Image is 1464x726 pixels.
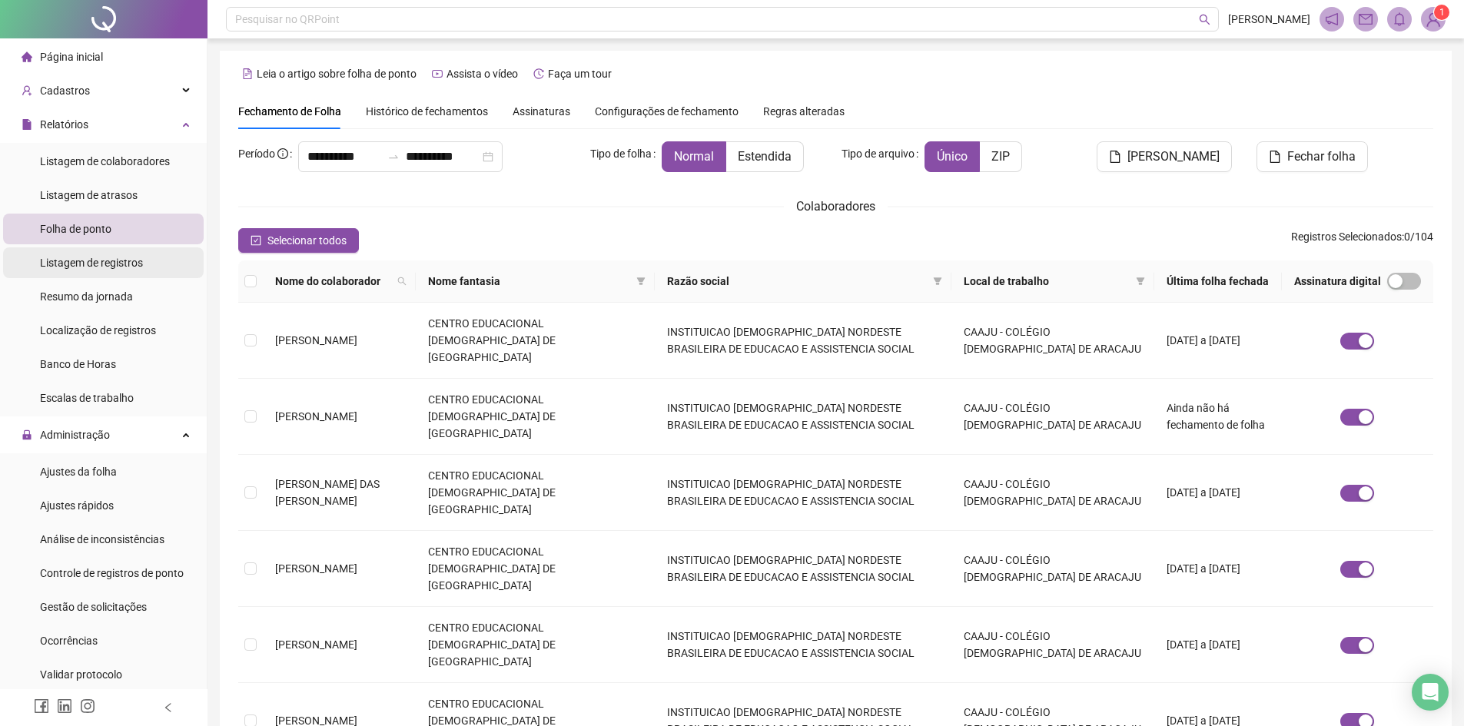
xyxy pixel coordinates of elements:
span: notification [1325,12,1339,26]
span: [PERSON_NAME] [275,562,357,575]
span: Escalas de trabalho [40,392,134,404]
td: [DATE] a [DATE] [1154,531,1282,607]
span: Folha de ponto [40,223,111,235]
span: to [387,151,400,163]
span: lock [22,429,32,440]
span: Fechamento de Folha [238,105,341,118]
span: Leia o artigo sobre folha de ponto [257,68,417,80]
img: 85711 [1422,8,1445,31]
span: filter [633,270,649,293]
td: INSTITUICAO [DEMOGRAPHIC_DATA] NORDESTE BRASILEIRA DE EDUCACAO E ASSISTENCIA SOCIAL [655,379,951,455]
span: left [163,702,174,713]
span: Análise de inconsistências [40,533,164,545]
span: Histórico de fechamentos [366,105,488,118]
span: Listagem de registros [40,257,143,269]
button: [PERSON_NAME] [1097,141,1232,172]
span: Página inicial [40,51,103,63]
span: Único [937,149,968,164]
td: [DATE] a [DATE] [1154,455,1282,531]
span: Ajustes rápidos [40,499,114,512]
span: Assista o vídeo [447,68,518,80]
span: filter [933,277,942,286]
span: Configurações de fechamento [595,106,739,117]
span: home [22,51,32,62]
span: Regras alteradas [763,106,845,117]
td: CENTRO EDUCACIONAL [DEMOGRAPHIC_DATA] DE [GEOGRAPHIC_DATA] [416,379,656,455]
span: Nome fantasia [428,273,631,290]
span: Fechar folha [1287,148,1356,166]
span: Ocorrências [40,635,98,647]
span: filter [1136,277,1145,286]
span: Banco de Horas [40,358,116,370]
span: Período [238,148,275,160]
span: search [394,270,410,293]
td: CAAJU - COLÉGIO [DEMOGRAPHIC_DATA] DE ARACAJU [951,303,1154,379]
span: Tipo de folha [590,145,652,162]
td: CAAJU - COLÉGIO [DEMOGRAPHIC_DATA] DE ARACAJU [951,531,1154,607]
span: Faça um tour [548,68,612,80]
span: youtube [432,68,443,79]
span: filter [930,270,945,293]
button: Selecionar todos [238,228,359,253]
span: ZIP [991,149,1010,164]
span: 1 [1439,7,1445,18]
span: Resumo da jornada [40,290,133,303]
span: Colaboradores [796,199,875,214]
span: [PERSON_NAME] [1228,11,1310,28]
td: CENTRO EDUCACIONAL [DEMOGRAPHIC_DATA] DE [GEOGRAPHIC_DATA] [416,607,656,683]
td: [DATE] a [DATE] [1154,607,1282,683]
span: swap-right [387,151,400,163]
span: filter [636,277,646,286]
span: history [533,68,544,79]
span: file [1269,151,1281,163]
span: facebook [34,698,49,714]
td: INSTITUICAO [DEMOGRAPHIC_DATA] NORDESTE BRASILEIRA DE EDUCACAO E ASSISTENCIA SOCIAL [655,455,951,531]
span: [PERSON_NAME] DAS [PERSON_NAME] [275,478,380,507]
span: Listagem de colaboradores [40,155,170,167]
span: linkedin [57,698,72,714]
span: Local de trabalho [964,273,1130,290]
span: check-square [251,235,261,246]
span: Razão social [667,273,926,290]
span: file [22,119,32,130]
span: search [1199,14,1210,25]
span: mail [1359,12,1373,26]
span: Listagem de atrasos [40,189,138,201]
td: CENTRO EDUCACIONAL [DEMOGRAPHIC_DATA] DE [GEOGRAPHIC_DATA] [416,303,656,379]
span: [PERSON_NAME] [275,334,357,346]
td: INSTITUICAO [DEMOGRAPHIC_DATA] NORDESTE BRASILEIRA DE EDUCACAO E ASSISTENCIA SOCIAL [655,303,951,379]
sup: Atualize o seu contato no menu Meus Dados [1434,5,1449,20]
td: CENTRO EDUCACIONAL [DEMOGRAPHIC_DATA] DE [GEOGRAPHIC_DATA] [416,531,656,607]
span: Normal [674,149,714,164]
span: Registros Selecionados [1291,230,1402,243]
span: search [397,277,407,286]
span: Assinaturas [513,106,570,117]
button: Fechar folha [1257,141,1368,172]
span: Localização de registros [40,324,156,336]
td: CAAJU - COLÉGIO [DEMOGRAPHIC_DATA] DE ARACAJU [951,379,1154,455]
td: INSTITUICAO [DEMOGRAPHIC_DATA] NORDESTE BRASILEIRA DE EDUCACAO E ASSISTENCIA SOCIAL [655,531,951,607]
span: Administração [40,429,110,441]
td: [DATE] a [DATE] [1154,303,1282,379]
td: CAAJU - COLÉGIO [DEMOGRAPHIC_DATA] DE ARACAJU [951,455,1154,531]
span: user-add [22,85,32,96]
span: Selecionar todos [267,232,347,249]
span: [PERSON_NAME] [275,638,357,651]
span: Estendida [738,149,792,164]
span: filter [1133,270,1148,293]
span: instagram [80,698,95,714]
span: [PERSON_NAME] [275,410,357,423]
span: Tipo de arquivo [842,145,915,162]
span: Validar protocolo [40,668,122,681]
span: Relatórios [40,118,88,131]
span: Ajustes da folha [40,466,117,478]
td: INSTITUICAO [DEMOGRAPHIC_DATA] NORDESTE BRASILEIRA DE EDUCACAO E ASSISTENCIA SOCIAL [655,607,951,683]
span: : 0 / 104 [1291,228,1433,253]
th: Última folha fechada [1154,260,1282,303]
span: Gestão de solicitações [40,601,147,613]
span: Cadastros [40,85,90,97]
span: Ainda não há fechamento de folha [1167,402,1265,431]
span: file [1109,151,1121,163]
span: bell [1393,12,1406,26]
span: Assinatura digital [1294,273,1381,290]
